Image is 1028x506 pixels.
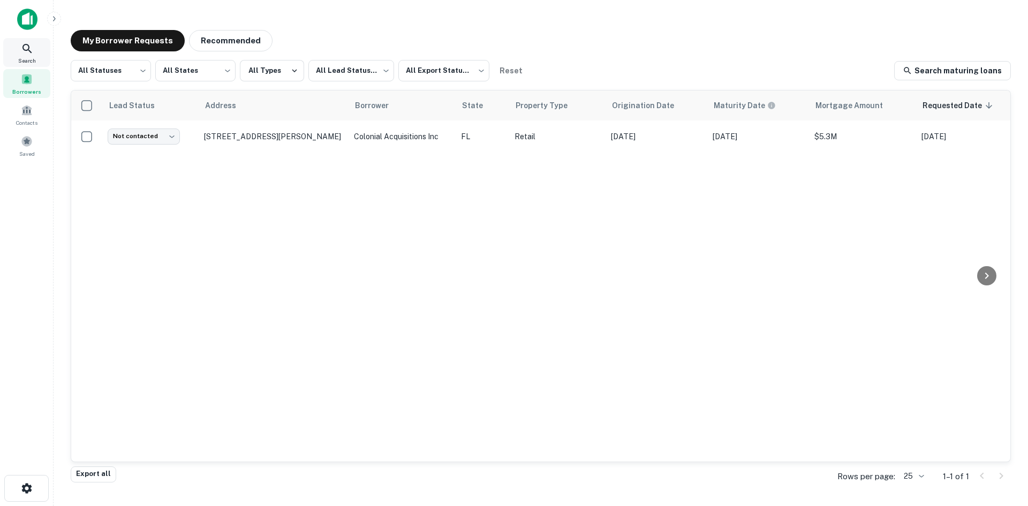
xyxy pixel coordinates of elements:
span: Saved [19,149,35,158]
th: Address [199,90,349,120]
span: Origination Date [612,99,688,112]
span: Lead Status [109,99,169,112]
div: All Export Statuses [398,57,489,85]
span: Maturity dates displayed may be estimated. Please contact the lender for the most accurate maturi... [714,100,790,111]
p: FL [461,131,504,142]
p: colonial acquisitions inc [354,131,450,142]
div: Not contacted [108,129,180,144]
img: capitalize-icon.png [17,9,37,30]
span: Borrower [355,99,403,112]
p: [DATE] [921,131,1012,142]
th: State [456,90,509,120]
span: Property Type [516,99,581,112]
div: All States [155,57,236,85]
th: Borrower [349,90,456,120]
p: Rows per page: [837,470,895,483]
button: Export all [71,466,116,482]
h6: Maturity Date [714,100,765,111]
th: Mortgage Amount [809,90,916,120]
th: Requested Date [916,90,1018,120]
p: [DATE] [611,131,702,142]
span: Requested Date [923,99,996,112]
span: Search [18,56,36,65]
span: Contacts [16,118,37,127]
span: Borrowers [12,87,41,96]
div: 25 [899,469,926,484]
button: Reset [494,60,528,81]
div: All Lead Statuses [308,57,394,85]
th: Property Type [509,90,606,120]
th: Origination Date [606,90,707,120]
th: Lead Status [102,90,199,120]
button: All Types [240,60,304,81]
p: [STREET_ADDRESS][PERSON_NAME] [204,132,343,141]
a: Search [3,38,50,67]
a: Saved [3,131,50,160]
span: Mortgage Amount [815,99,897,112]
iframe: Chat Widget [974,386,1028,437]
th: Maturity dates displayed may be estimated. Please contact the lender for the most accurate maturi... [707,90,809,120]
span: Address [205,99,250,112]
p: [DATE] [713,131,804,142]
p: 1–1 of 1 [943,470,969,483]
p: Retail [515,131,600,142]
a: Contacts [3,100,50,129]
a: Search maturing loans [894,61,1011,80]
a: Borrowers [3,69,50,98]
button: My Borrower Requests [71,30,185,51]
div: All Statuses [71,57,151,85]
span: State [462,99,497,112]
p: $5.3M [814,131,911,142]
button: Recommended [189,30,273,51]
div: Maturity dates displayed may be estimated. Please contact the lender for the most accurate maturi... [714,100,776,111]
